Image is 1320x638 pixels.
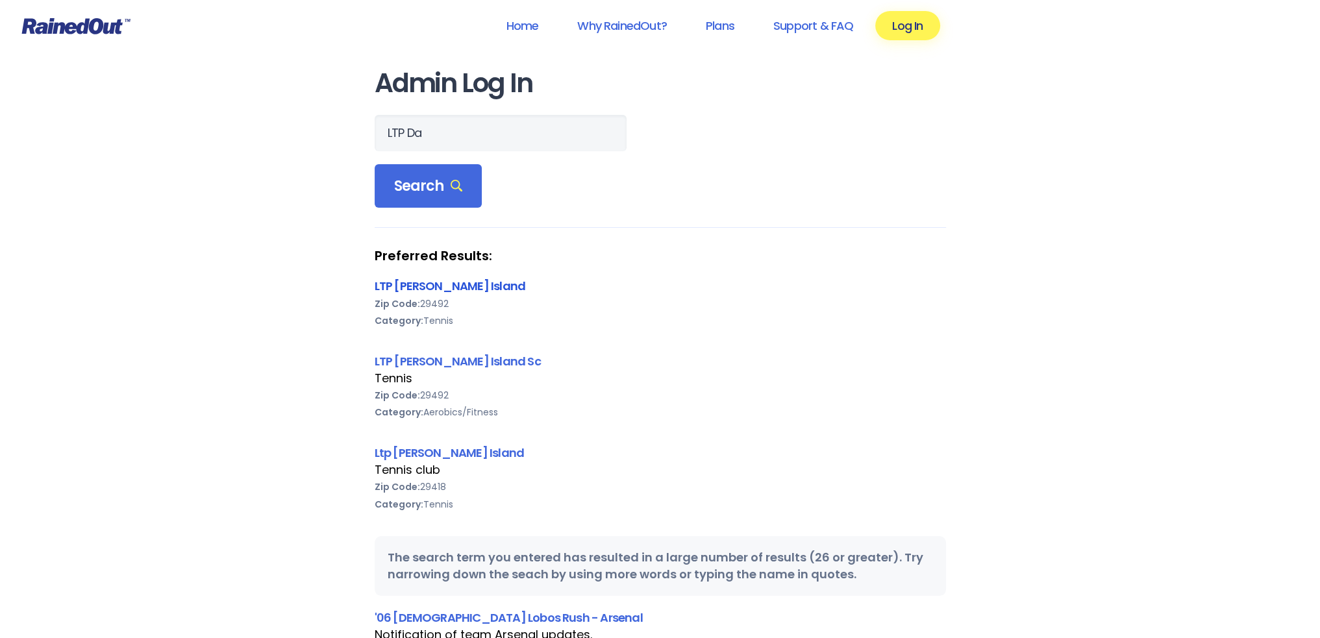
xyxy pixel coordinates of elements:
[375,69,946,98] h1: Admin Log In
[375,295,946,312] div: 29492
[375,314,423,327] b: Category:
[489,11,555,40] a: Home
[375,247,946,264] strong: Preferred Results:
[375,496,946,513] div: Tennis
[560,11,684,40] a: Why RainedOut?
[689,11,751,40] a: Plans
[375,389,420,402] b: Zip Code:
[375,277,946,295] div: LTP [PERSON_NAME] Island
[756,11,870,40] a: Support & FAQ
[875,11,940,40] a: Log In
[375,406,423,419] b: Category:
[375,387,946,404] div: 29492
[375,445,525,461] a: Ltp [PERSON_NAME] Island
[375,278,526,294] a: LTP [PERSON_NAME] Island
[375,353,541,369] a: LTP [PERSON_NAME] Island Sc
[375,370,946,387] div: Tennis
[375,609,946,626] div: '06 [DEMOGRAPHIC_DATA] Lobos Rush - Arsenal
[375,536,946,596] div: The search term you entered has resulted in a large number of results (26 or greater). Try narrow...
[394,177,463,195] span: Search
[375,164,482,208] div: Search
[375,115,627,151] input: Search Orgs…
[375,352,946,370] div: LTP [PERSON_NAME] Island Sc
[375,404,946,421] div: Aerobics/Fitness
[375,498,423,511] b: Category:
[375,444,946,461] div: Ltp [PERSON_NAME] Island
[375,312,946,329] div: Tennis
[375,461,946,478] div: Tennis club
[375,297,420,310] b: Zip Code:
[375,478,946,495] div: 29418
[375,480,420,493] b: Zip Code:
[375,609,643,626] a: '06 [DEMOGRAPHIC_DATA] Lobos Rush - Arsenal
